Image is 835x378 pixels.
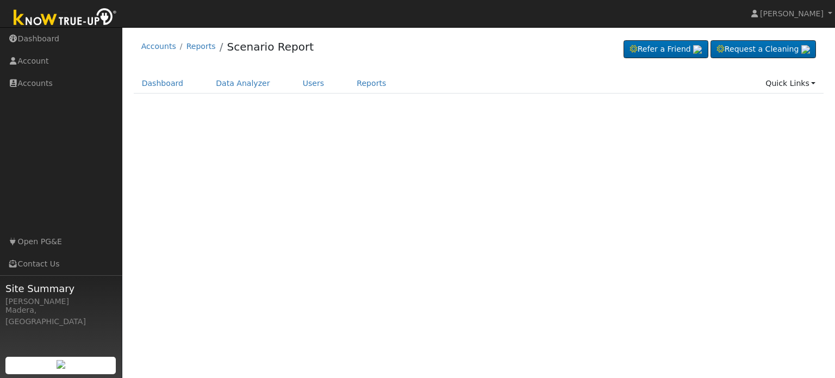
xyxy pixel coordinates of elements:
[693,45,702,54] img: retrieve
[8,6,122,30] img: Know True-Up
[141,42,176,51] a: Accounts
[624,40,708,59] a: Refer a Friend
[186,42,216,51] a: Reports
[801,45,810,54] img: retrieve
[5,281,116,296] span: Site Summary
[711,40,816,59] a: Request a Cleaning
[5,296,116,307] div: [PERSON_NAME]
[295,73,333,94] a: Users
[5,305,116,327] div: Madera, [GEOGRAPHIC_DATA]
[348,73,394,94] a: Reports
[227,40,314,53] a: Scenario Report
[208,73,278,94] a: Data Analyzer
[757,73,824,94] a: Quick Links
[57,360,65,369] img: retrieve
[760,9,824,18] span: [PERSON_NAME]
[134,73,192,94] a: Dashboard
